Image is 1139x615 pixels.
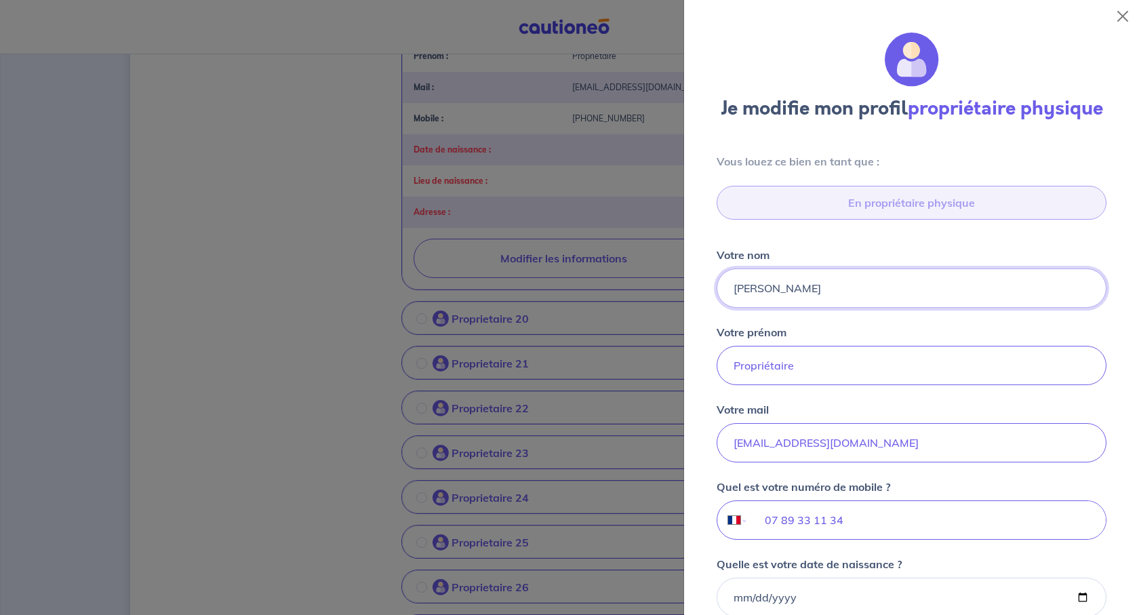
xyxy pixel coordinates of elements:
[717,346,1106,385] input: John
[908,95,1103,122] strong: propriétaire physique
[717,186,1106,220] input: category-placeholder
[717,153,1106,170] p: Vous louez ce bien en tant que :
[1112,5,1134,27] button: Close
[717,247,770,263] p: Votre nom
[885,33,939,87] img: illu_account.svg
[717,423,1106,462] input: mail@mail.com
[717,401,769,418] p: Votre mail
[717,324,786,340] p: Votre prénom
[748,501,1106,539] input: 08 09 89 09 09
[717,269,1106,308] input: Doe
[717,479,890,495] p: Quel est votre numéro de mobile ?
[717,556,902,572] p: Quelle est votre date de naissance ?
[700,98,1123,121] h3: Je modifie mon profil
